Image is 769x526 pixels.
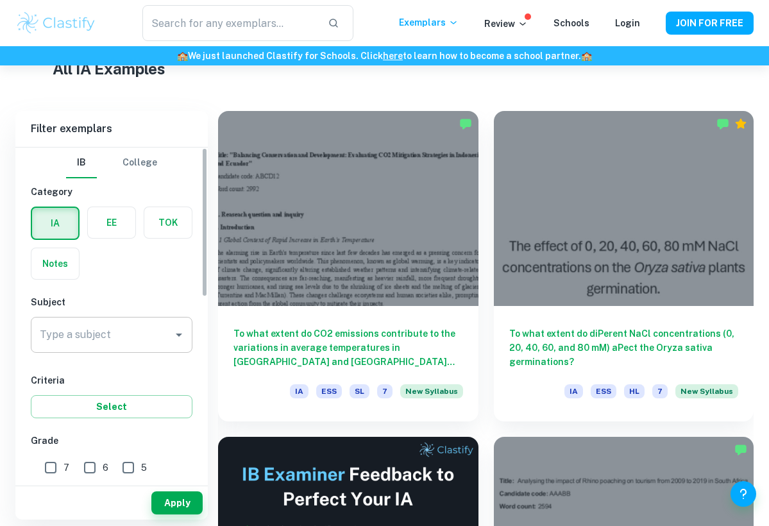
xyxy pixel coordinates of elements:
[66,148,97,178] button: IB
[142,5,318,41] input: Search for any exemplars...
[177,51,188,61] span: 🏫
[400,384,463,406] div: Starting from the May 2026 session, the ESS IA requirements have changed. We created this exempla...
[31,185,192,199] h6: Category
[53,57,717,80] h1: All IA Examples
[734,443,747,456] img: Marked
[31,295,192,309] h6: Subject
[675,384,738,398] span: New Syllabus
[66,148,157,178] div: Filter type choice
[233,327,463,369] h6: To what extent do CO2 emissions contribute to the variations in average temperatures in [GEOGRAPH...
[716,117,729,130] img: Marked
[666,12,754,35] button: JOIN FOR FREE
[31,434,192,448] h6: Grade
[32,208,78,239] button: IA
[399,15,459,30] p: Exemplars
[494,111,754,421] a: To what extent do diPerent NaCl concentrations (0, 20, 40, 60, and 80 mM) aPect the Oryza sativa ...
[144,207,192,238] button: TOK
[564,384,583,398] span: IA
[675,384,738,406] div: Starting from the May 2026 session, the ESS IA requirements have changed. We created this exempla...
[3,49,766,63] h6: We just launched Clastify for Schools. Click to learn how to become a school partner.
[383,51,403,61] a: here
[218,111,478,421] a: To what extent do CO2 emissions contribute to the variations in average temperatures in [GEOGRAPH...
[316,384,342,398] span: ESS
[350,384,369,398] span: SL
[624,384,645,398] span: HL
[509,327,739,369] h6: To what extent do diPerent NaCl concentrations (0, 20, 40, 60, and 80 mM) aPect the Oryza sativa ...
[734,117,747,130] div: Premium
[15,111,208,147] h6: Filter exemplars
[31,248,79,279] button: Notes
[151,491,203,514] button: Apply
[141,461,147,475] span: 5
[123,148,157,178] button: College
[63,461,69,475] span: 7
[400,384,463,398] span: New Syllabus
[103,461,108,475] span: 6
[731,481,756,507] button: Help and Feedback
[170,326,188,344] button: Open
[377,384,393,398] span: 7
[615,18,640,28] a: Login
[290,384,308,398] span: IA
[459,117,472,130] img: Marked
[554,18,589,28] a: Schools
[15,10,97,36] img: Clastify logo
[591,384,616,398] span: ESS
[484,17,528,31] p: Review
[31,373,192,387] h6: Criteria
[652,384,668,398] span: 7
[31,395,192,418] button: Select
[581,51,592,61] span: 🏫
[88,207,135,238] button: EE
